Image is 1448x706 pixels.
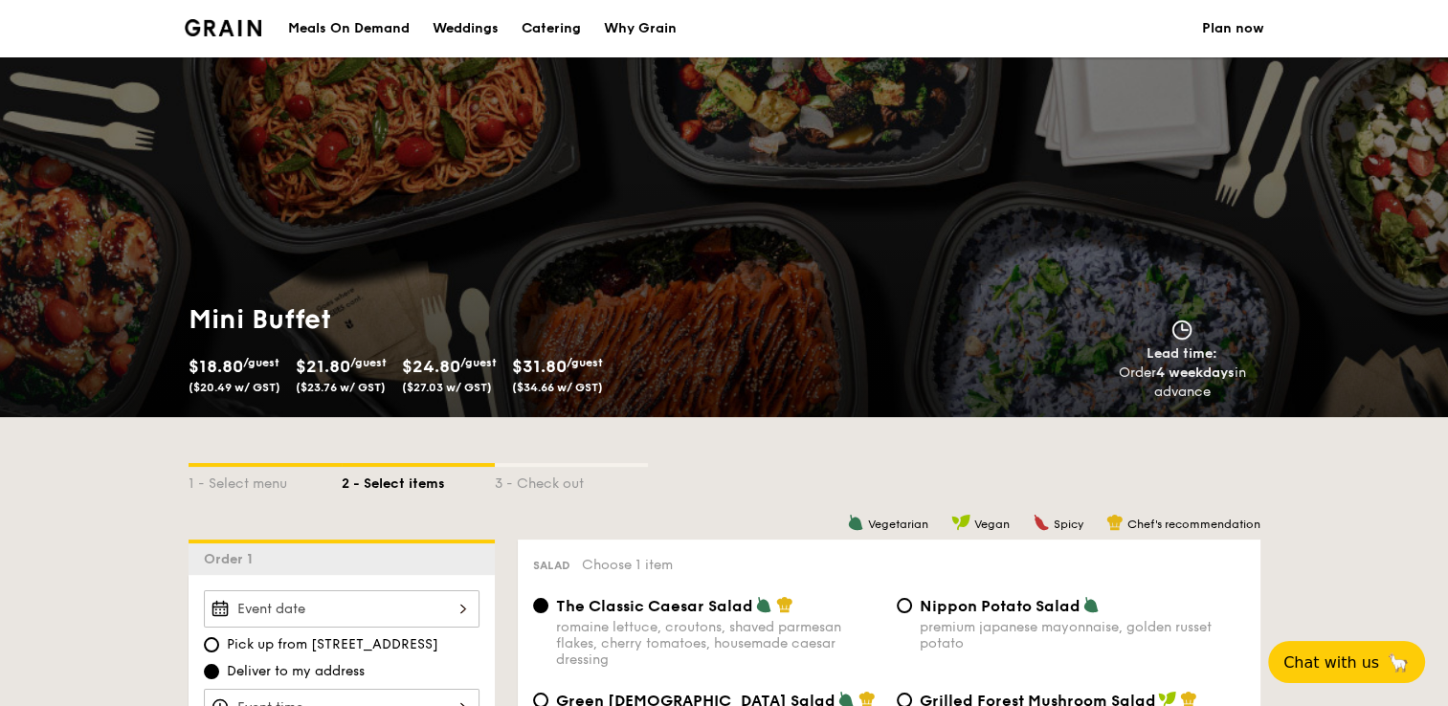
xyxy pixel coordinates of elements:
img: icon-spicy.37a8142b.svg [1033,514,1050,531]
div: premium japanese mayonnaise, golden russet potato [920,619,1245,651]
span: Lead time: [1147,345,1217,362]
img: icon-clock.2db775ea.svg [1168,320,1196,341]
input: Deliver to my address [204,664,219,679]
div: 2 - Select items [342,467,495,494]
span: ($20.49 w/ GST) [189,381,280,394]
div: romaine lettuce, croutons, shaved parmesan flakes, cherry tomatoes, housemade caesar dressing [556,619,881,668]
div: 3 - Check out [495,467,648,494]
span: Spicy [1054,518,1083,531]
img: icon-vegan.f8ff3823.svg [951,514,970,531]
span: Salad [533,559,570,572]
span: The Classic Caesar Salad [556,597,753,615]
span: Order 1 [204,551,260,567]
span: $24.80 [402,356,460,377]
span: Choose 1 item [582,557,673,573]
span: ($23.76 w/ GST) [296,381,386,394]
img: icon-chef-hat.a58ddaea.svg [776,596,793,613]
span: 🦙 [1387,651,1410,673]
input: Event date [204,590,479,628]
span: Chat with us [1283,653,1379,672]
img: icon-vegetarian.fe4039eb.svg [755,596,772,613]
span: /guest [567,356,603,369]
span: Pick up from [STREET_ADDRESS] [227,635,438,654]
span: $18.80 [189,356,243,377]
a: Logotype [185,19,262,36]
span: Vegetarian [868,518,928,531]
span: Chef's recommendation [1127,518,1260,531]
span: $21.80 [296,356,350,377]
span: ($34.66 w/ GST) [512,381,603,394]
span: Deliver to my address [227,662,365,681]
input: Pick up from [STREET_ADDRESS] [204,637,219,652]
div: Order in advance [1097,364,1268,402]
span: /guest [243,356,279,369]
span: Vegan [974,518,1010,531]
button: Chat with us🦙 [1268,641,1425,683]
img: icon-vegetarian.fe4039eb.svg [1082,596,1100,613]
span: Nippon Potato Salad [920,597,1080,615]
span: /guest [350,356,387,369]
input: Nippon Potato Saladpremium japanese mayonnaise, golden russet potato [897,598,912,613]
div: 1 - Select menu [189,467,342,494]
h1: Mini Buffet [189,302,717,337]
img: icon-chef-hat.a58ddaea.svg [1106,514,1124,531]
img: icon-vegetarian.fe4039eb.svg [847,514,864,531]
span: ($27.03 w/ GST) [402,381,492,394]
strong: 4 weekdays [1156,364,1235,381]
img: Grain [185,19,262,36]
span: /guest [460,356,497,369]
input: The Classic Caesar Saladromaine lettuce, croutons, shaved parmesan flakes, cherry tomatoes, house... [533,598,548,613]
span: $31.80 [512,356,567,377]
